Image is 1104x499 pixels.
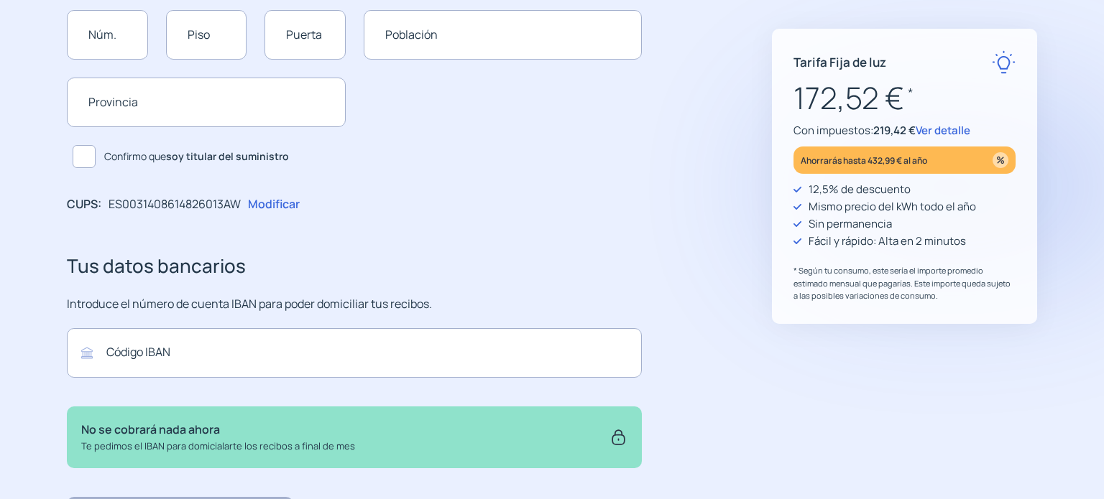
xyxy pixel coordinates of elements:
img: Trustpilot [855,368,955,378]
p: CUPS: [67,195,101,214]
p: ES0031408614826013AW [109,195,241,214]
img: percentage_icon.svg [993,152,1008,168]
img: secure.svg [609,421,627,454]
span: 219,42 € [873,123,916,138]
span: Confirmo que [104,149,289,164]
p: Fácil y rápido: Alta en 2 minutos [809,233,966,250]
p: Tarifa Fija de luz [793,52,886,72]
b: soy titular del suministro [166,149,289,163]
p: Ahorrarás hasta 432,99 € al año [801,152,927,169]
p: Introduce el número de cuenta IBAN para poder domiciliar tus recibos. [67,295,642,314]
img: rate-E.svg [992,50,1016,74]
p: 12,5% de descuento [809,181,911,198]
p: Te pedimos el IBAN para domicialarte los recibos a final de mes [81,439,355,454]
p: Modificar [248,195,300,214]
p: No se cobrará nada ahora [81,421,355,439]
p: 172,52 € [793,74,1016,122]
p: "Rapidez y buen trato al cliente" [822,342,988,360]
p: * Según tu consumo, este sería el importe promedio estimado mensual que pagarías. Este importe qu... [793,264,1016,302]
span: Ver detalle [916,123,970,138]
p: Sin permanencia [809,215,892,233]
h3: Tus datos bancarios [67,251,642,281]
p: Mismo precio del kWh todo el año [809,198,976,215]
p: Con impuestos: [793,122,1016,139]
